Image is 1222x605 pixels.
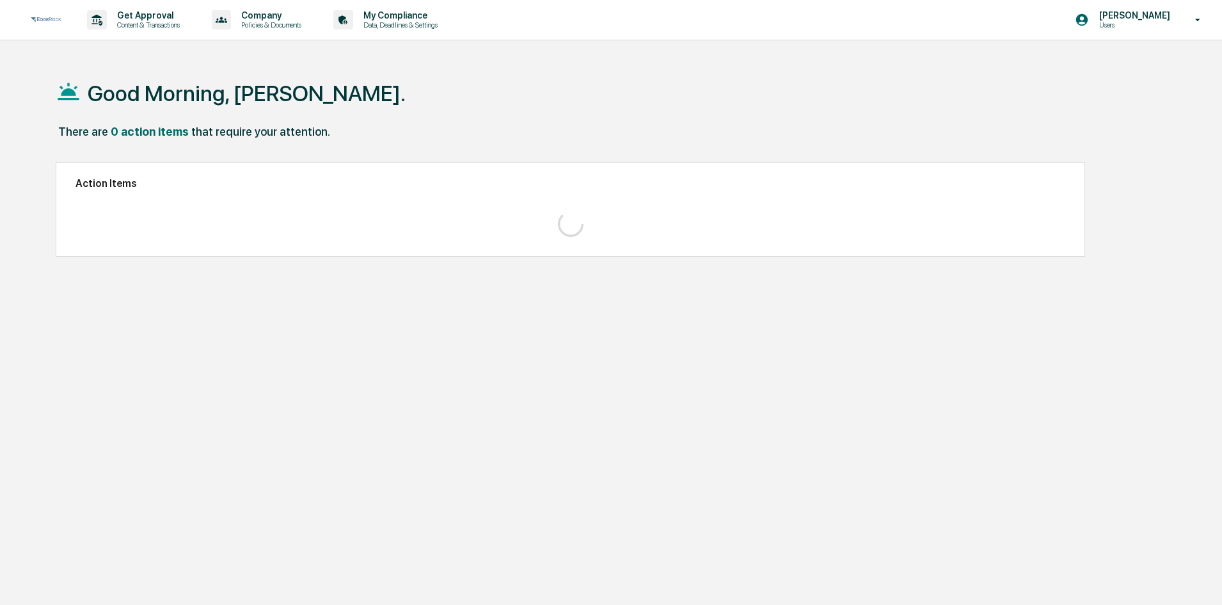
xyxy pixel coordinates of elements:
p: Company [231,10,308,20]
div: 0 action items [111,125,189,138]
h1: Good Morning, [PERSON_NAME]. [88,81,406,106]
p: My Compliance [353,10,444,20]
img: logo [31,16,61,24]
p: Data, Deadlines & Settings [353,20,444,29]
p: Content & Transactions [107,20,186,29]
div: There are [58,125,108,138]
h2: Action Items [75,177,1065,190]
p: Get Approval [107,10,186,20]
p: Policies & Documents [231,20,308,29]
div: that require your attention. [191,125,330,138]
p: Users [1089,20,1177,29]
p: [PERSON_NAME] [1089,10,1177,20]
